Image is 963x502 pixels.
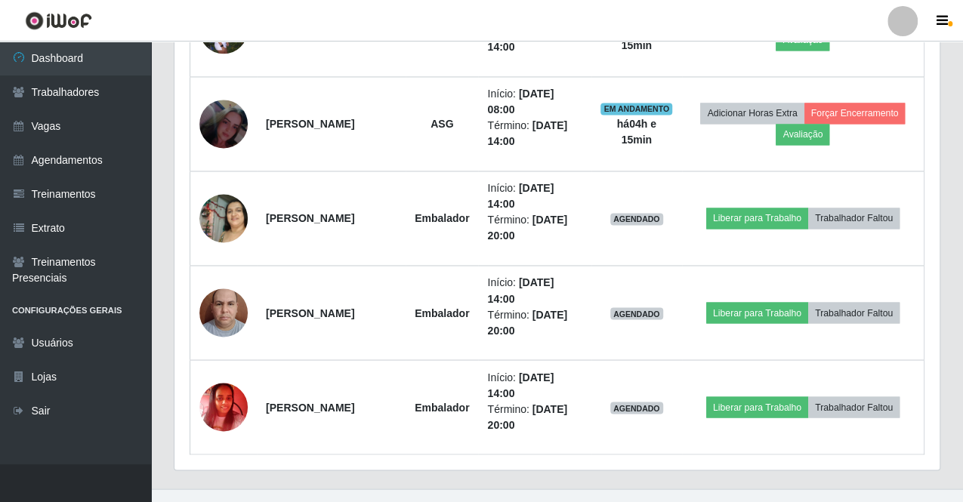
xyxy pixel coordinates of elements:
[776,124,829,145] button: Avaliação
[415,212,469,224] strong: Embalador
[610,307,663,319] span: AGENDADO
[487,86,582,118] li: Início:
[487,371,554,399] time: [DATE] 14:00
[610,213,663,225] span: AGENDADO
[199,374,248,439] img: 1747400784122.jpeg
[487,401,582,433] li: Término:
[266,401,354,413] strong: [PERSON_NAME]
[706,208,808,229] button: Liberar para Trabalho
[487,180,582,212] li: Início:
[487,276,554,304] time: [DATE] 14:00
[808,302,900,323] button: Trabalhador Faltou
[431,118,453,130] strong: ASG
[199,280,248,344] img: 1708352184116.jpeg
[199,81,248,167] img: 1750085775570.jpeg
[487,88,554,115] time: [DATE] 08:00
[487,275,582,306] li: Início:
[266,118,354,130] strong: [PERSON_NAME]
[415,401,469,413] strong: Embalador
[487,369,582,401] li: Início:
[600,103,672,115] span: EM ANDAMENTO
[487,212,582,244] li: Término:
[808,396,900,417] button: Trabalhador Faltou
[808,208,900,229] button: Trabalhador Faltou
[487,118,582,149] li: Término:
[700,103,804,124] button: Adicionar Horas Extra
[487,182,554,210] time: [DATE] 14:00
[706,302,808,323] button: Liberar para Trabalho
[804,103,906,124] button: Forçar Encerramento
[617,118,656,146] strong: há 04 h e 15 min
[706,396,808,417] button: Liberar para Trabalho
[415,306,469,319] strong: Embalador
[610,402,663,414] span: AGENDADO
[199,186,248,250] img: 1707916036047.jpeg
[266,212,354,224] strong: [PERSON_NAME]
[25,11,92,30] img: CoreUI Logo
[617,23,656,51] strong: há 04 h e 15 min
[487,306,582,338] li: Término:
[266,306,354,319] strong: [PERSON_NAME]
